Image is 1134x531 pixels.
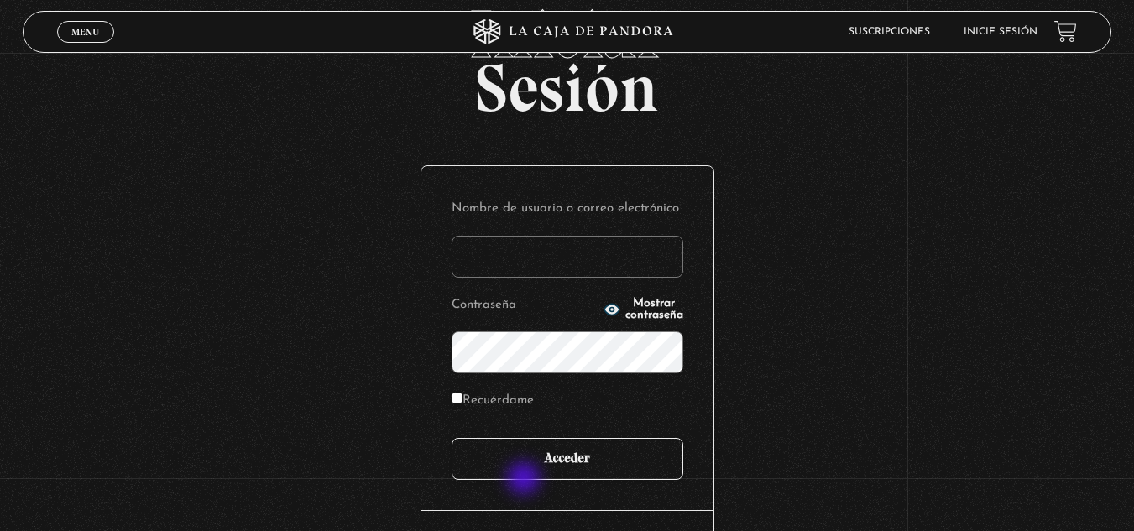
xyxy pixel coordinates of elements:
label: Nombre de usuario o correo electrónico [452,196,683,222]
span: Mostrar contraseña [625,298,683,321]
span: Iniciar [23,1,1111,68]
h2: Sesión [23,1,1111,108]
span: Menu [71,27,99,37]
a: Suscripciones [849,27,930,37]
a: Inicie sesión [964,27,1037,37]
button: Mostrar contraseña [604,298,683,321]
input: Recuérdame [452,393,462,403]
input: Acceder [452,438,683,480]
label: Contraseña [452,293,598,319]
a: View your shopping cart [1054,20,1077,43]
label: Recuérdame [452,388,534,414]
span: Cerrar [65,40,105,52]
